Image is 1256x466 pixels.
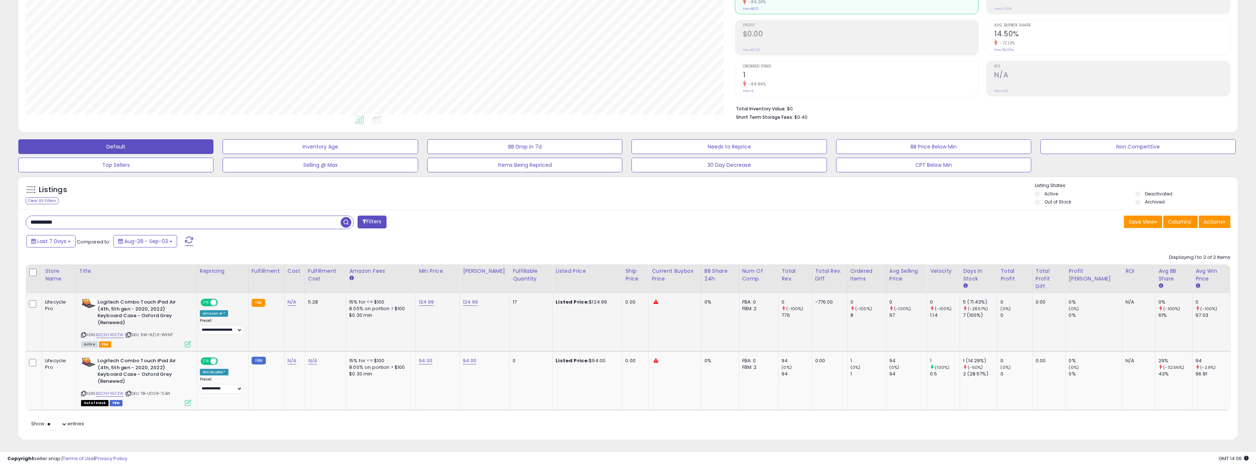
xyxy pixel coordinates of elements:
div: 15% for <= $100 [349,357,410,364]
div: 0.00 [815,357,842,364]
div: 0 [850,299,886,305]
div: 1.14 [930,312,960,319]
h5: Listings [39,185,67,195]
label: Archived [1145,199,1165,205]
span: 2025-09-12 14:06 GMT [1219,455,1249,462]
small: (-2.9%) [1200,364,1216,370]
div: Preset: [200,377,243,393]
button: Default [18,139,213,154]
div: 5 (71.43%) [963,299,997,305]
div: 29% [1158,357,1192,364]
div: 1 [930,357,960,364]
p: Listing States: [1035,182,1238,189]
small: -88.89% [746,81,766,87]
div: 0% [1069,299,1122,305]
small: (100%) [935,364,949,370]
div: 0 [1000,357,1032,364]
span: OFF [216,358,228,364]
small: (-100%) [786,306,803,312]
div: 61% [1158,312,1192,319]
div: 0% [1069,371,1122,377]
button: CPT Below Min [836,158,1031,172]
img: 411vDGmDB0L._SL40_.jpg [81,299,96,308]
span: ON [201,300,210,306]
div: Fulfillable Quantity [513,267,549,283]
small: (0%) [1000,306,1011,312]
li: $0 [736,104,1225,113]
div: 97.03 [1195,312,1230,319]
a: 94.00 [463,357,476,364]
a: N/A [308,357,317,364]
h2: 1 [743,71,979,81]
div: 0 [1195,299,1230,305]
strong: Copyright [7,455,34,462]
div: 94 [889,357,927,364]
a: 124.99 [463,298,478,306]
div: 97 [889,312,927,319]
div: Velocity [930,267,957,275]
div: N/A [1125,299,1150,305]
a: Privacy Policy [95,455,127,462]
a: N/A [288,298,296,306]
span: ROI [994,65,1230,69]
button: Save View [1124,216,1162,228]
span: Profit [743,23,979,27]
img: 411vDGmDB0L._SL40_.jpg [81,357,96,367]
div: FBA: 0 [742,299,773,305]
div: Total Profit [1000,267,1029,283]
div: Avg BB Share [1158,267,1189,283]
small: Prev: $0.00 [743,48,760,52]
div: 0% [1158,299,1192,305]
div: Ordered Items [850,267,883,283]
div: 1 [850,371,886,377]
div: FBA: 0 [742,357,773,364]
small: (-100%) [894,306,911,312]
small: (0%) [781,364,792,370]
div: Fulfillment Cost [308,267,343,283]
a: B0CNY45FZW [96,390,124,397]
div: 0.5 [930,371,960,377]
div: 8.00% on portion > $100 [349,305,410,312]
div: Listed Price [556,267,619,275]
div: Current Buybox Price [652,267,698,283]
div: Amazon AI * [200,310,228,317]
div: FBM: 2 [742,305,773,312]
div: Clear All Filters [26,197,58,204]
div: 0 [781,299,812,305]
button: Top Sellers [18,158,213,172]
div: Profit [PERSON_NAME] [1069,267,1119,283]
span: All listings currently available for purchase on Amazon [81,341,98,348]
div: Ship Price [625,267,645,283]
div: $0.30 min [349,371,410,377]
div: ASIN: [81,357,191,405]
div: 8.00% on portion > $100 [349,364,410,371]
a: B0CNY45FZW [96,332,124,338]
div: 0.00 [1036,357,1060,364]
div: 0% [704,357,733,364]
small: Prev: 0.00% [994,7,1012,11]
div: 0.00 [625,299,643,305]
button: Items Being Repriced [427,158,622,172]
div: Preset: [200,318,243,335]
div: Repricing [200,267,245,275]
b: Logitech Combo Touch iPad Air (4th, 5th gen - 2020, 2022) Keyboard Case - Oxford Grey (Renewed) [98,299,187,328]
button: Inventory Age [223,139,418,154]
span: | SKU: 5W-RZU1-WKNT [125,332,173,338]
b: Listed Price: [556,298,589,305]
small: (0%) [889,364,900,370]
small: Prev: $870 [743,7,759,11]
a: N/A [288,357,296,364]
div: Amazon Fees [349,267,413,275]
small: (-50%) [968,364,983,370]
div: $94.00 [556,357,616,364]
span: Columns [1168,218,1191,225]
small: (-32.56%) [1163,364,1184,370]
div: $124.99 [556,299,616,305]
small: (0%) [850,364,861,370]
div: 0% [1069,357,1122,364]
div: 8 [850,312,886,319]
h2: 14.50% [994,30,1230,40]
button: Columns [1163,216,1198,228]
div: Win BuyBox * [200,369,228,375]
b: Total Inventory Value: [736,106,786,112]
